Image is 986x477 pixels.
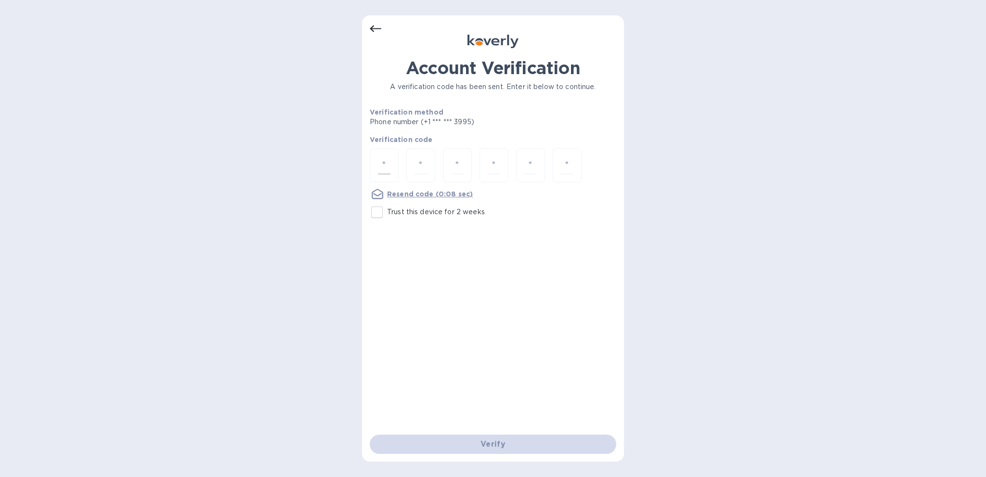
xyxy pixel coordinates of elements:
[387,190,473,198] u: Resend code (0:08 sec)
[370,117,548,127] p: Phone number (+1 *** *** 3995)
[370,58,616,78] h1: Account Verification
[370,135,616,144] p: Verification code
[370,108,443,116] b: Verification method
[387,207,485,217] p: Trust this device for 2 weeks
[370,82,616,92] p: A verification code has been sent. Enter it below to continue.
